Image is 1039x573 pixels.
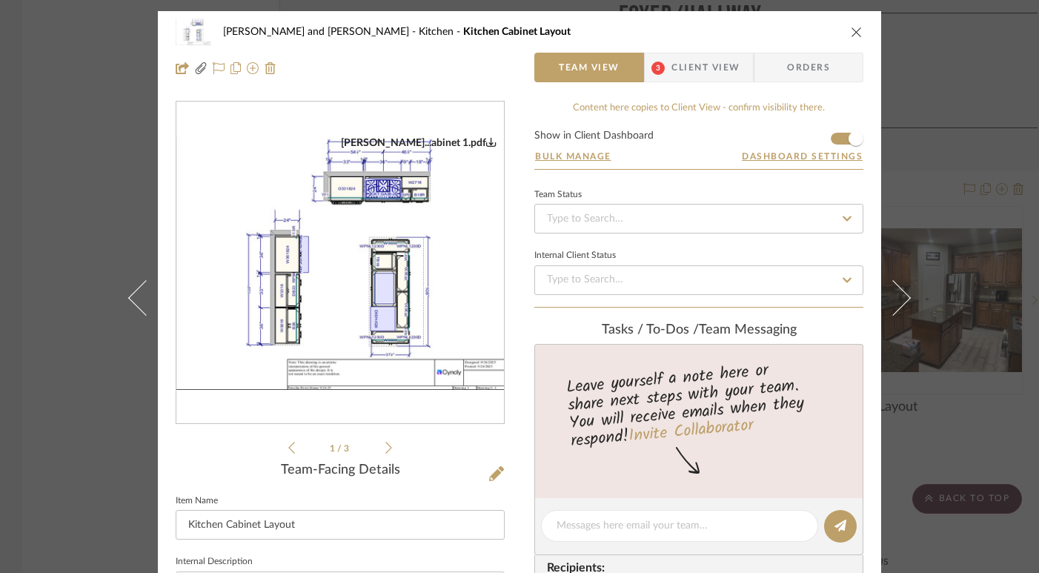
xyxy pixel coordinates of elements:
span: Tasks / To-Dos / [602,323,699,337]
span: 3 [344,444,351,453]
span: Orders [771,53,846,82]
button: Dashboard Settings [741,150,863,163]
span: 1 [330,444,337,453]
label: Item Name [176,497,218,505]
input: Type to Search… [534,265,863,295]
div: team Messaging [534,322,863,339]
div: Internal Client Status [534,252,616,259]
div: Team Status [534,191,582,199]
div: Team-Facing Details [176,463,505,479]
span: Kitchen Cabinet Layout [463,27,571,37]
span: / [337,444,344,453]
span: [PERSON_NAME] and [PERSON_NAME] [223,27,419,37]
span: 3 [651,62,665,75]
div: [PERSON_NAME]...abinet 1.pdf [341,136,497,150]
input: Enter Item Name [176,510,505,540]
a: Invite Collaborator [628,413,754,450]
div: Leave yourself a note here or share next steps with your team. You will receive emails when they ... [533,354,866,454]
span: Client View [671,53,740,82]
div: Content here copies to Client View - confirm visibility there. [534,101,863,116]
img: 39797e59-fcd4-41c9-8ebb-b07c10440229_48x40.jpg [176,17,211,47]
button: close [850,25,863,39]
div: 0 [176,136,504,391]
label: Internal Description [176,558,253,566]
img: Remove from project [265,62,276,74]
img: 39797e59-fcd4-41c9-8ebb-b07c10440229_436x436.jpg [176,136,504,390]
button: Bulk Manage [534,150,612,163]
input: Type to Search… [534,204,863,233]
span: Kitchen [419,27,463,37]
span: Team View [559,53,620,82]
